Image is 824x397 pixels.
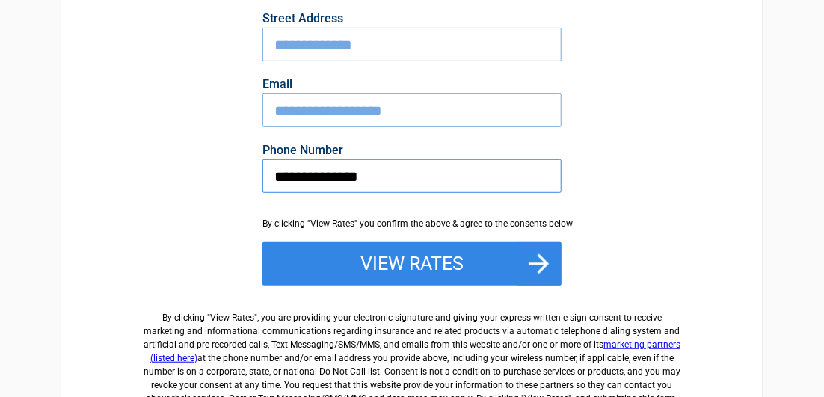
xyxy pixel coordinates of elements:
label: Email [262,79,562,90]
label: Street Address [262,13,562,25]
span: View Rates [210,313,254,323]
div: By clicking "View Rates" you confirm the above & agree to the consents below [262,217,562,230]
button: View Rates [262,242,562,286]
label: Phone Number [262,144,562,156]
a: marketing partners (listed here) [150,339,680,363]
